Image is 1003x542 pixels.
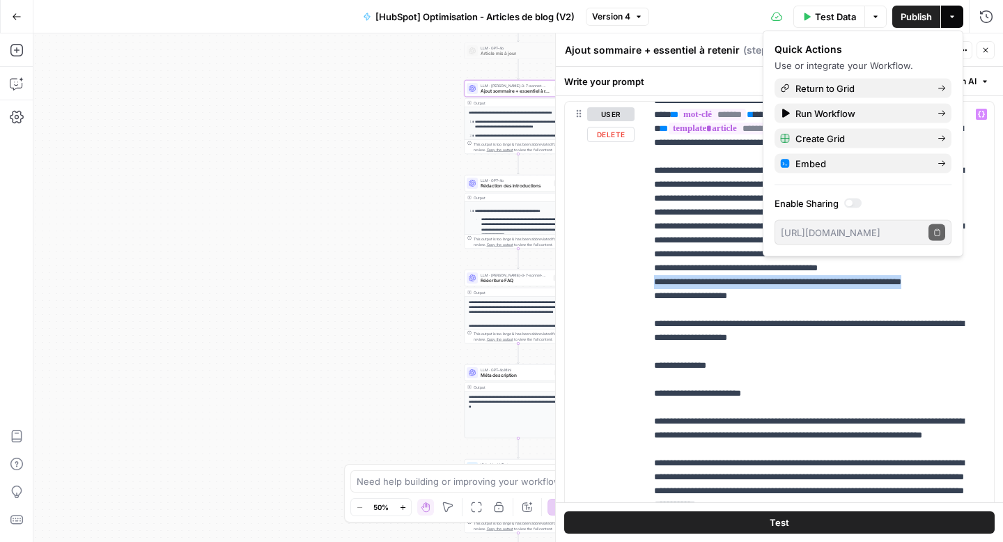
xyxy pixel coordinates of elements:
span: Publish [901,10,932,24]
label: Enable Sharing [775,196,951,210]
g: Edge from step_13 to step_5 [518,438,520,458]
span: Copy the output [487,527,513,531]
span: [HubSpot] Optimisation - Articles de blog (V2) [375,10,575,24]
button: Test Data [793,6,864,28]
button: Version 4 [586,8,649,26]
span: Embed [795,157,926,171]
span: LLM · GPT-4o Mini [481,367,552,373]
span: Write Liquid Text [481,462,553,467]
button: [HubSpot] Optimisation - Articles de blog (V2) [355,6,583,28]
div: Output [474,290,553,295]
span: Article mis à jour [481,50,553,57]
g: Edge from start to step_3 [518,22,520,42]
span: Test [770,516,789,529]
span: LLM · [PERSON_NAME]-3-7-sonnet-20250219 [481,83,552,88]
div: This output is too large & has been abbreviated for review. to view the full content. [474,520,569,532]
button: user [587,107,635,121]
span: LLM · GPT-4o [481,178,551,183]
span: 50% [373,502,389,513]
div: LLM · [PERSON_NAME]-3-7-sonnet-20250219Ajout sommaire + essentiel à retenirStep 18Output**** ****... [465,80,573,154]
g: Edge from step_18 to step_25 [518,154,520,174]
span: Return to Grid [795,82,926,95]
div: Output [474,195,553,201]
span: Copy the output [487,242,513,247]
span: LLM · GPT-4o [481,45,553,51]
span: Copy the output [487,337,513,341]
span: Test Data [815,10,856,24]
span: LLM · [PERSON_NAME]-3-7-sonnet-20250219 [481,272,551,278]
span: Rédaction des introductions [481,183,551,189]
g: Edge from step_3 to step_18 [518,59,520,79]
div: Output [474,385,553,390]
button: Test [564,511,995,534]
div: Quick Actions [775,42,951,56]
span: Copy the output [487,148,513,152]
span: ( step_18 ) [743,43,785,57]
span: Ajout sommaire + essentiel à retenir [481,88,552,95]
button: Publish [892,6,940,28]
div: This output is too large & has been abbreviated for review. to view the full content. [474,331,569,342]
textarea: Ajout sommaire + essentiel à retenir [565,43,740,57]
g: Edge from step_24 to step_13 [518,343,520,364]
g: Edge from step_25 to step_24 [518,249,520,269]
span: Create Grid [795,132,926,146]
div: This output is too large & has been abbreviated for review. to view the full content. [474,236,569,247]
span: Version 4 [592,10,630,23]
div: This output is too large & has been abbreviated for review. to view the full content. [474,141,569,153]
span: Méta description [481,372,552,379]
div: LLM · GPT-4oArticle mis à jourStep 3 [465,42,573,59]
span: Réécriture FAQ [481,277,551,284]
span: Run Workflow [795,107,926,121]
span: Use or integrate your Workflow. [775,60,913,71]
div: Output [474,100,553,106]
